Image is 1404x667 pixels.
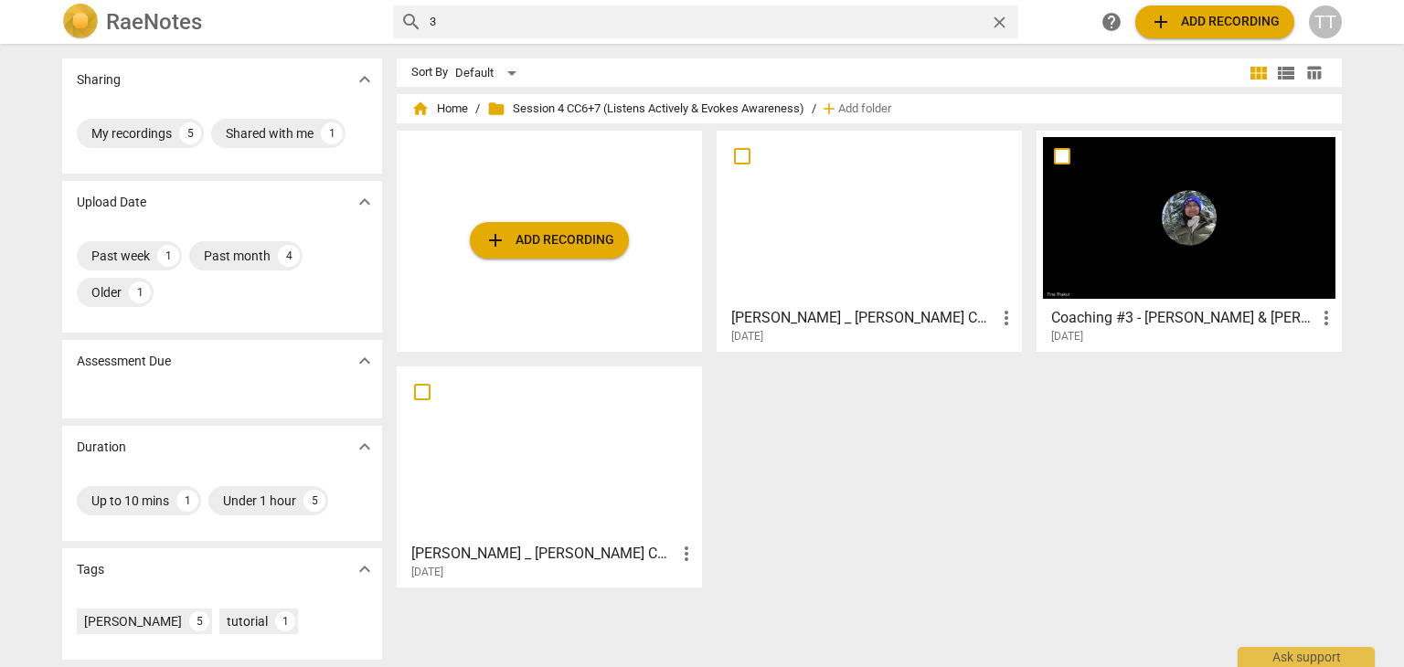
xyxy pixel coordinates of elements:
span: table_chart [1305,64,1323,81]
span: expand_more [354,350,376,372]
span: view_list [1275,62,1297,84]
span: Home [411,100,468,118]
img: Logo [62,4,99,40]
p: Assessment Due [77,352,171,371]
div: Ask support [1238,647,1375,667]
p: Duration [77,438,126,457]
div: 1 [176,490,198,512]
span: add [820,100,838,118]
span: view_module [1248,62,1270,84]
div: 4 [278,245,300,267]
div: 1 [129,281,151,303]
span: [DATE] [731,329,763,344]
div: Past week [91,247,150,265]
p: Tags [77,560,104,579]
h2: RaeNotes [106,9,202,35]
p: Upload Date [77,193,146,212]
div: 5 [179,122,201,144]
span: add [484,229,506,251]
div: 1 [157,245,179,267]
span: folder [487,100,505,118]
span: more_vert [1315,307,1337,329]
div: 1 [321,122,343,144]
span: Add recording [1150,11,1280,33]
span: [DATE] [411,565,443,580]
div: My recordings [91,124,172,143]
button: List view [1272,59,1300,87]
button: Table view [1300,59,1327,87]
button: Show more [351,433,378,461]
button: Upload [470,222,629,259]
a: [PERSON_NAME] _ [PERSON_NAME] Coaching #2 - 2025_09_02 16_58 PDT - Recording[DATE] [403,373,696,579]
a: [PERSON_NAME] _ [PERSON_NAME] Coaching #3 - 2025_09_05 15_58 PDT - Recording[DATE] [723,137,1016,344]
div: Shared with me [226,124,314,143]
button: Show more [351,556,378,583]
div: Past month [204,247,271,265]
span: close [990,13,1009,32]
span: home [411,100,430,118]
div: [PERSON_NAME] [84,612,182,630]
button: Show more [351,66,378,93]
div: tutorial [227,612,268,630]
span: Add recording [484,229,614,251]
span: add [1150,11,1172,33]
h3: Coaching #3 - Cynthia & Tina - 2025_09_03 13_29 PDT - Recording [1051,307,1315,329]
input: Search [430,7,983,37]
a: LogoRaeNotes [62,4,378,40]
span: expand_more [354,558,376,580]
button: TT [1309,5,1342,38]
button: Show more [351,347,378,375]
span: expand_more [354,69,376,90]
button: Upload [1135,5,1294,38]
button: Tile view [1245,59,1272,87]
a: Help [1095,5,1128,38]
span: Session 4 CC6+7 (Listens Actively & Evokes Awareness) [487,100,804,118]
div: Sort By [411,66,448,79]
div: 5 [189,611,209,631]
span: search [400,11,422,33]
button: Show more [351,188,378,216]
div: Under 1 hour [223,492,296,510]
p: Sharing [77,70,121,90]
div: Older [91,283,122,302]
span: more_vert [995,307,1017,329]
span: / [812,102,816,116]
div: Default [455,58,523,88]
div: Up to 10 mins [91,492,169,510]
span: / [475,102,480,116]
span: [DATE] [1051,329,1083,344]
span: expand_more [354,436,376,458]
a: Coaching #3 - [PERSON_NAME] & [PERSON_NAME] - 2025_09_03 13_29 PDT - Recording[DATE] [1043,137,1335,344]
span: more_vert [675,543,697,565]
span: expand_more [354,191,376,213]
h3: Ishani _ Tina Coaching #3 - 2025_09_05 15_58 PDT - Recording [731,307,995,329]
span: help [1101,11,1122,33]
span: Add folder [838,102,891,116]
h3: Ishani _ Tina Coaching #2 - 2025_09_02 16_58 PDT - Recording [411,543,675,565]
div: 5 [303,490,325,512]
div: 1 [275,611,295,631]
